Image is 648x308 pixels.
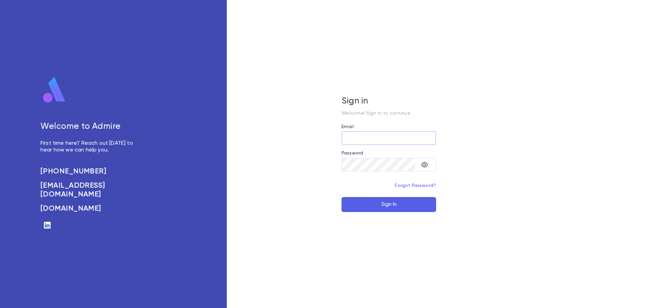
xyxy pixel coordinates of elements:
[395,183,436,188] a: Forgot Password?
[40,204,140,213] a: [DOMAIN_NAME]
[40,140,140,153] p: First time here? Reach out [DATE] to hear how we can help you.
[342,150,363,156] label: Password
[342,197,436,212] button: Sign In
[418,158,431,171] button: toggle password visibility
[342,96,436,106] h5: Sign in
[342,111,436,116] p: Welcome! Sign in to continue.
[342,124,354,129] label: Email
[40,181,140,199] a: [EMAIL_ADDRESS][DOMAIN_NAME]
[40,167,140,176] a: [PHONE_NUMBER]
[40,122,140,132] h5: Welcome to Admire
[40,76,68,103] img: logo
